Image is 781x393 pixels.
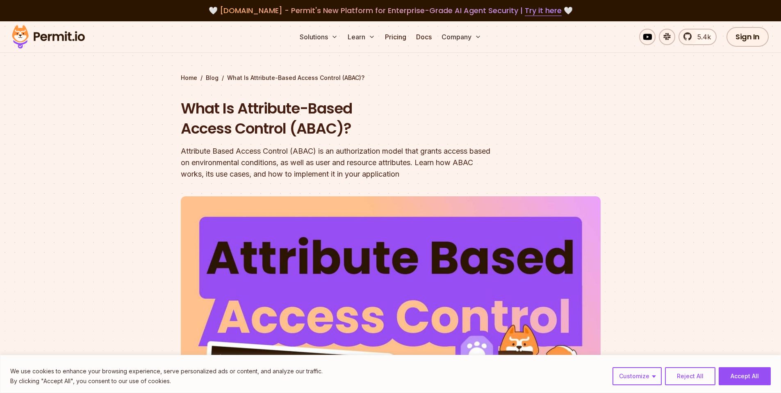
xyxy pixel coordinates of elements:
button: Accept All [719,367,771,385]
p: We use cookies to enhance your browsing experience, serve personalized ads or content, and analyz... [10,366,323,376]
button: Solutions [296,29,341,45]
a: Pricing [382,29,410,45]
a: Docs [413,29,435,45]
img: Permit logo [8,23,89,51]
span: [DOMAIN_NAME] - Permit's New Platform for Enterprise-Grade AI Agent Security | [220,5,562,16]
button: Customize [613,367,662,385]
button: Learn [344,29,378,45]
button: Reject All [665,367,715,385]
span: 5.4k [692,32,711,42]
a: Try it here [525,5,562,16]
div: / / [181,74,601,82]
div: Attribute Based Access Control (ABAC) is an authorization model that grants access based on envir... [181,145,496,180]
a: 5.4k [679,29,717,45]
a: Home [181,74,197,82]
button: Company [438,29,485,45]
h1: What Is Attribute-Based Access Control (ABAC)? [181,98,496,139]
div: 🤍 🤍 [20,5,761,16]
p: By clicking "Accept All", you consent to our use of cookies. [10,376,323,386]
a: Sign In [726,27,769,47]
a: Blog [206,74,219,82]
